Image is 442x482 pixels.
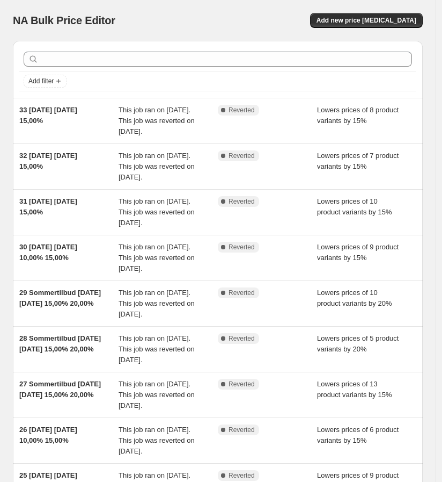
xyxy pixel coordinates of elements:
[19,106,77,125] span: 33 [DATE] [DATE] 15,00%
[119,334,195,364] span: This job ran on [DATE]. This job was reverted on [DATE].
[19,426,77,444] span: 26 [DATE] [DATE] 10,00% 15,00%
[19,334,101,353] span: 28 Sommertilbud [DATE] [DATE] 15,00% 20,00%
[119,426,195,455] span: This job ran on [DATE]. This job was reverted on [DATE].
[317,289,392,307] span: Lowers prices of 10 product variants by 20%
[13,15,115,26] span: NA Bulk Price Editor
[316,16,416,25] span: Add new price [MEDICAL_DATA]
[317,426,399,444] span: Lowers prices of 6 product variants by 15%
[119,380,195,409] span: This job ran on [DATE]. This job was reverted on [DATE].
[229,152,255,160] span: Reverted
[19,289,101,307] span: 29 Sommertilbud [DATE] [DATE] 15,00% 20,00%
[317,197,392,216] span: Lowers prices of 10 product variants by 15%
[19,197,77,216] span: 31 [DATE] [DATE] 15,00%
[229,471,255,480] span: Reverted
[229,106,255,114] span: Reverted
[317,152,399,170] span: Lowers prices of 7 product variants by 15%
[317,334,399,353] span: Lowers prices of 5 product variants by 20%
[119,106,195,135] span: This job ran on [DATE]. This job was reverted on [DATE].
[317,380,392,399] span: Lowers prices of 13 product variants by 15%
[317,106,399,125] span: Lowers prices of 8 product variants by 15%
[119,152,195,181] span: This job ran on [DATE]. This job was reverted on [DATE].
[19,380,101,399] span: 27 Sommertilbud [DATE] [DATE] 15,00% 20,00%
[310,13,423,28] button: Add new price [MEDICAL_DATA]
[229,380,255,389] span: Reverted
[229,426,255,434] span: Reverted
[119,243,195,272] span: This job ran on [DATE]. This job was reverted on [DATE].
[317,243,399,262] span: Lowers prices of 9 product variants by 15%
[229,289,255,297] span: Reverted
[19,243,77,262] span: 30 [DATE] [DATE] 10,00% 15,00%
[229,334,255,343] span: Reverted
[119,197,195,227] span: This job ran on [DATE]. This job was reverted on [DATE].
[229,197,255,206] span: Reverted
[119,289,195,318] span: This job ran on [DATE]. This job was reverted on [DATE].
[24,75,67,88] button: Add filter
[28,77,54,85] span: Add filter
[19,152,77,170] span: 32 [DATE] [DATE] 15,00%
[229,243,255,251] span: Reverted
